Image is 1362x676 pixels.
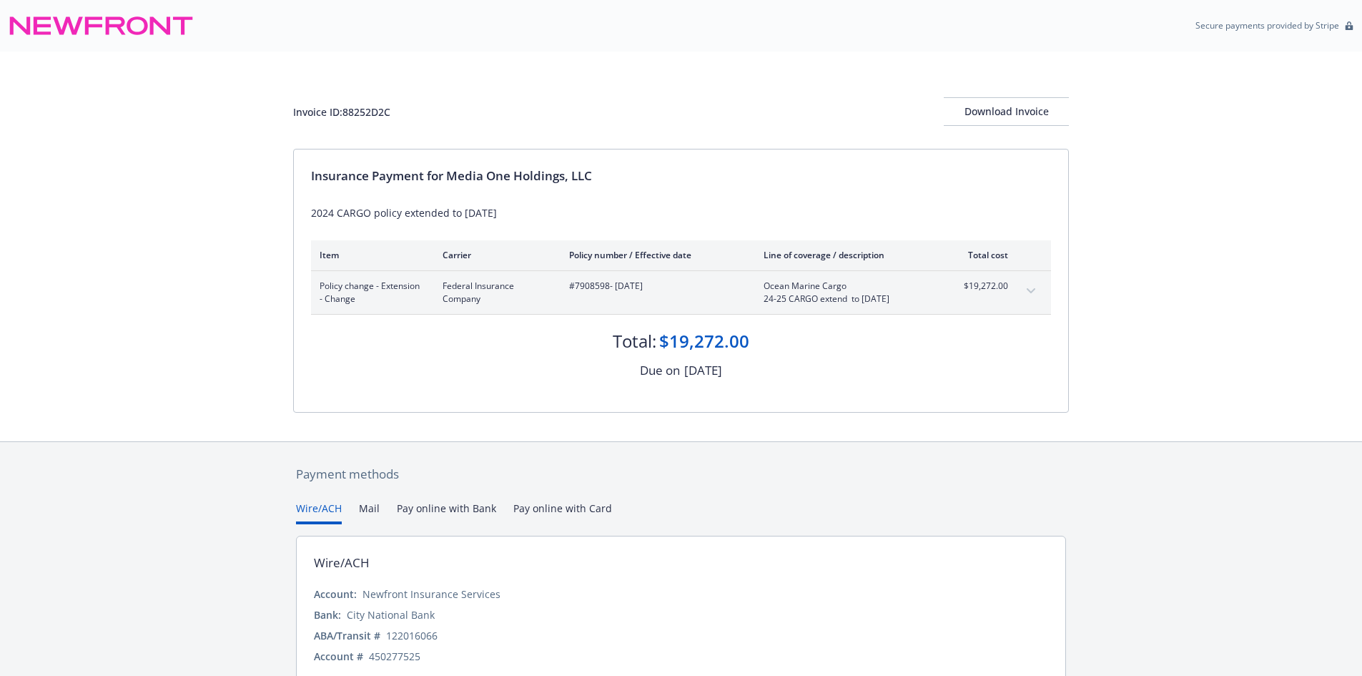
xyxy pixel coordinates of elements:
p: Secure payments provided by Stripe [1195,19,1339,31]
button: Mail [359,501,380,524]
div: Carrier [443,249,546,261]
span: Federal Insurance Company [443,280,546,305]
div: Account # [314,649,363,664]
button: Pay online with Bank [397,501,496,524]
span: Ocean Marine Cargo24-25 CARGO extend to [DATE] [764,280,932,305]
div: Total: [613,329,656,353]
span: #7908598 - [DATE] [569,280,741,293]
div: Account: [314,587,357,602]
span: Ocean Marine Cargo [764,280,932,293]
div: Item [320,249,420,261]
div: ABA/Transit # [314,628,380,643]
button: Wire/ACH [296,501,342,524]
div: Policy number / Effective date [569,249,741,261]
div: $19,272.00 [659,329,749,353]
div: Total cost [954,249,1008,261]
button: expand content [1020,280,1042,303]
span: $19,272.00 [954,280,1008,293]
span: 24-25 CARGO extend to [DATE] [764,293,932,305]
div: Payment methods [296,465,1066,484]
div: Invoice ID: 88252D2C [293,104,390,119]
div: 2024 CARGO policy extended to [DATE] [311,205,1051,220]
div: 122016066 [386,628,438,643]
div: Newfront Insurance Services [362,587,500,602]
div: Line of coverage / description [764,249,932,261]
div: Bank: [314,607,341,622]
div: [DATE] [684,361,722,380]
div: Wire/ACH [314,554,370,572]
span: Policy change - Extension - Change [320,280,420,305]
div: 450277525 [369,649,420,664]
div: Policy change - Extension - ChangeFederal Insurance Company#7908598- [DATE]Ocean Marine Cargo24-2... [311,271,1051,314]
div: Due on [640,361,680,380]
button: Download Invoice [944,97,1069,126]
div: Download Invoice [944,98,1069,125]
div: Insurance Payment for Media One Holdings, LLC [311,167,1051,185]
div: City National Bank [347,607,435,622]
button: Pay online with Card [513,501,612,524]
